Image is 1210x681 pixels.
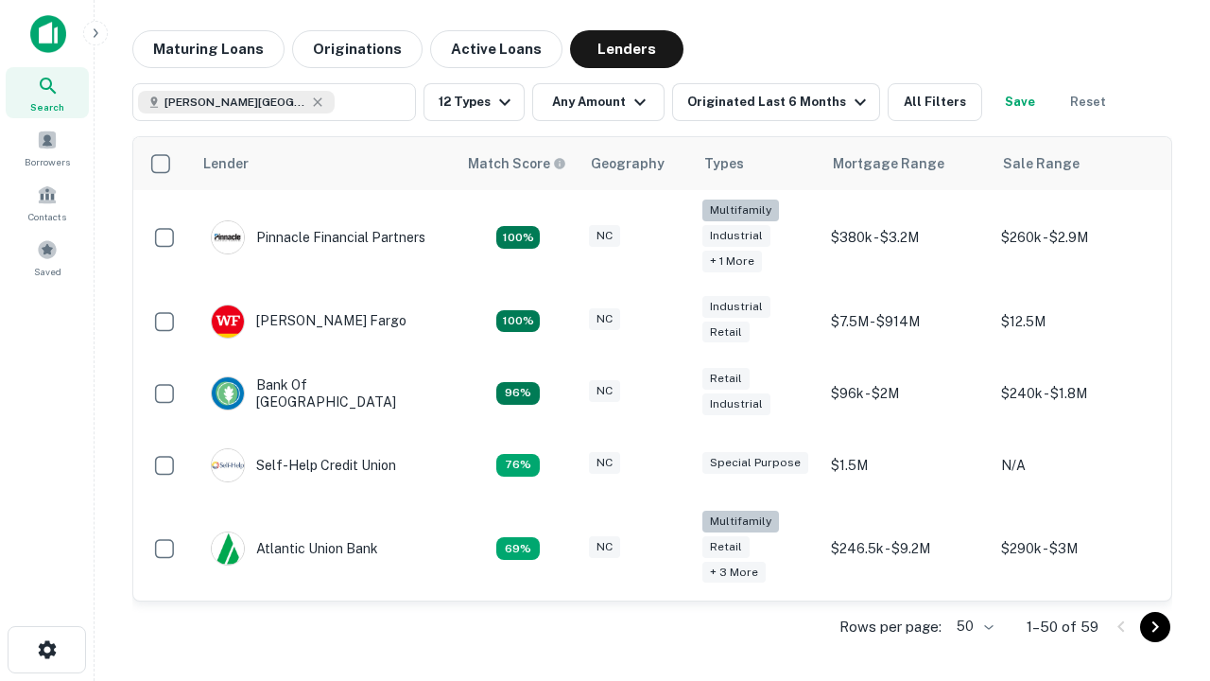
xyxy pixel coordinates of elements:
button: Originated Last 6 Months [672,83,880,121]
a: Search [6,67,89,118]
img: picture [212,221,244,253]
button: Save your search to get updates of matches that match your search criteria. [990,83,1050,121]
button: All Filters [888,83,982,121]
iframe: Chat Widget [1115,469,1210,560]
div: 50 [949,613,996,640]
td: $7.5M - $914M [821,286,992,358]
span: Borrowers [25,154,70,169]
div: Types [704,152,744,175]
div: Multifamily [702,511,779,533]
td: $380k - $3.2M [821,190,992,286]
button: Reset [1058,83,1118,121]
div: Industrial [702,393,770,415]
a: Borrowers [6,122,89,173]
td: $260k - $2.9M [992,190,1162,286]
p: Rows per page: [839,616,942,638]
div: Multifamily [702,200,779,221]
img: capitalize-icon.png [30,15,66,53]
img: picture [212,377,244,410]
div: Special Purpose [702,452,808,474]
th: Lender [192,137,457,190]
button: Lenders [570,30,683,68]
div: + 3 more [702,562,766,584]
div: Retail [702,322,750,343]
div: Retail [702,368,750,390]
div: Sale Range [1003,152,1080,175]
span: Saved [34,264,61,279]
div: Originated Last 6 Months [687,91,872,113]
td: $240k - $1.8M [992,358,1162,429]
button: Originations [292,30,423,68]
span: Contacts [28,209,66,224]
div: Matching Properties: 11, hasApolloMatch: undefined [496,454,540,477]
img: picture [212,449,244,481]
div: + 1 more [702,251,762,272]
div: Geography [591,152,665,175]
img: picture [212,306,244,338]
button: Active Loans [430,30,562,68]
h6: Match Score [468,153,562,174]
button: 12 Types [423,83,525,121]
div: Matching Properties: 10, hasApolloMatch: undefined [496,537,540,560]
span: Search [30,99,64,114]
div: Capitalize uses an advanced AI algorithm to match your search with the best lender. The match sco... [468,153,566,174]
td: N/A [992,429,1162,501]
button: Maturing Loans [132,30,285,68]
div: NC [589,380,620,402]
td: $12.5M [992,286,1162,358]
div: Bank Of [GEOGRAPHIC_DATA] [211,376,438,410]
th: Mortgage Range [821,137,992,190]
div: Mortgage Range [833,152,944,175]
div: Industrial [702,225,770,247]
div: NC [589,452,620,474]
div: NC [589,536,620,558]
div: Matching Properties: 15, hasApolloMatch: undefined [496,310,540,333]
td: $246.5k - $9.2M [821,501,992,597]
div: [PERSON_NAME] Fargo [211,305,406,339]
img: picture [212,533,244,565]
div: Matching Properties: 26, hasApolloMatch: undefined [496,226,540,249]
td: $290k - $3M [992,501,1162,597]
div: NC [589,308,620,330]
th: Capitalize uses an advanced AI algorithm to match your search with the best lender. The match sco... [457,137,579,190]
th: Geography [579,137,693,190]
div: Pinnacle Financial Partners [211,220,425,254]
a: Saved [6,232,89,283]
th: Types [693,137,821,190]
a: Contacts [6,177,89,228]
th: Sale Range [992,137,1162,190]
p: 1–50 of 59 [1027,616,1098,638]
div: Matching Properties: 14, hasApolloMatch: undefined [496,382,540,405]
button: Go to next page [1140,612,1170,642]
div: Industrial [702,296,770,318]
div: Retail [702,536,750,558]
button: Any Amount [532,83,665,121]
div: Lender [203,152,249,175]
span: [PERSON_NAME][GEOGRAPHIC_DATA], [GEOGRAPHIC_DATA] [164,94,306,111]
td: $96k - $2M [821,358,992,429]
div: Atlantic Union Bank [211,532,378,566]
div: NC [589,225,620,247]
div: Self-help Credit Union [211,448,396,482]
td: $1.5M [821,429,992,501]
